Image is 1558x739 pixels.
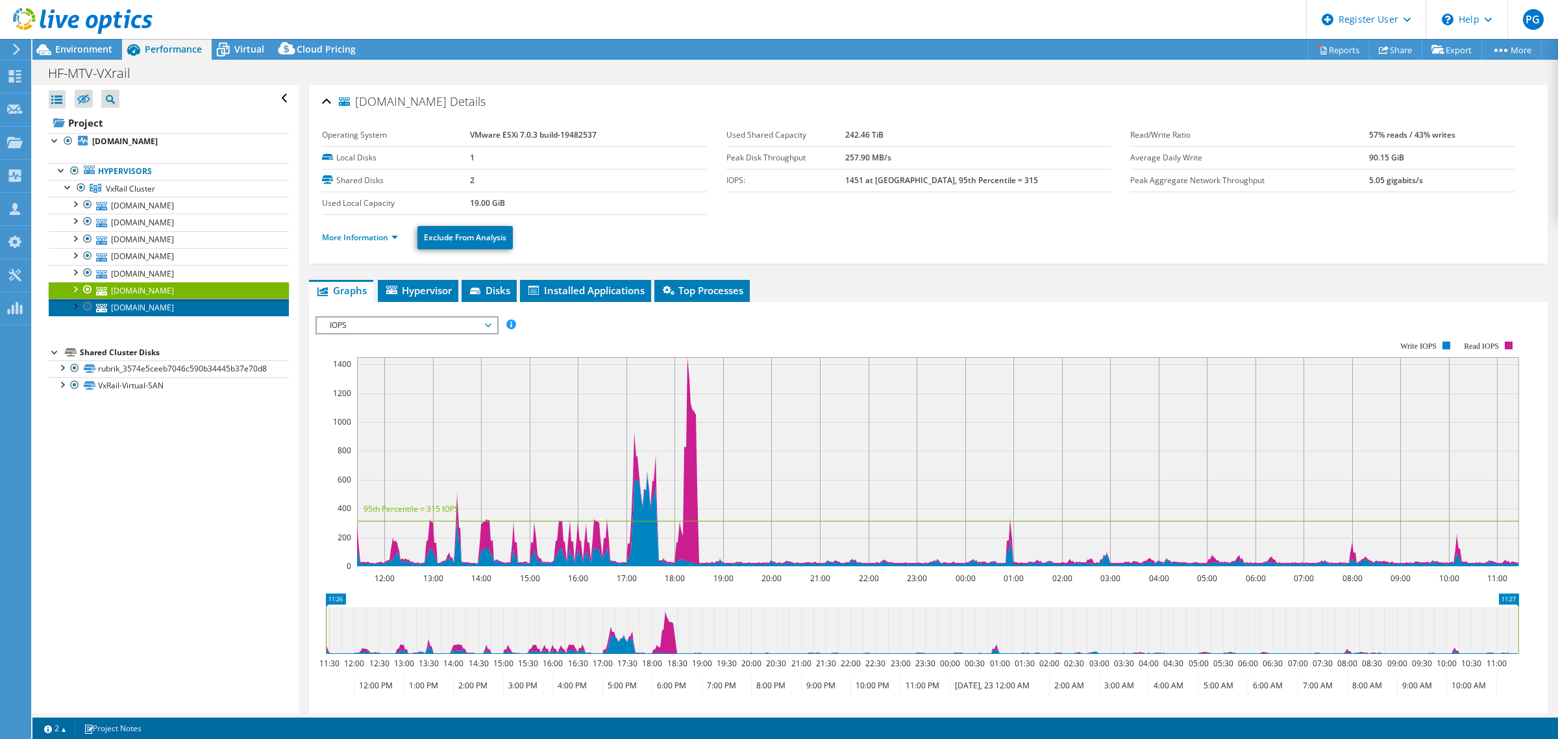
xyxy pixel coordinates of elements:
[915,658,935,669] text: 23:30
[1369,129,1455,140] b: 57% reads / 43% writes
[726,174,845,187] label: IOPS:
[1130,151,1368,164] label: Average Daily Write
[1163,658,1183,669] text: 04:30
[49,133,289,150] a: [DOMAIN_NAME]
[322,151,470,164] label: Local Disks
[384,284,452,297] span: Hypervisor
[617,573,637,584] text: 17:00
[1114,658,1134,669] text: 03:30
[1197,573,1217,584] text: 05:00
[297,43,356,55] span: Cloud Pricing
[1439,573,1459,584] text: 10:00
[49,299,289,316] a: [DOMAIN_NAME]
[1487,573,1507,584] text: 11:00
[1263,658,1283,669] text: 06:30
[338,532,351,543] text: 200
[1412,658,1432,669] text: 09:30
[419,658,439,669] text: 13:30
[80,345,289,360] div: Shared Cluster Disks
[990,658,1010,669] text: 01:00
[1100,573,1120,584] text: 03:00
[470,152,475,163] b: 1
[1481,40,1542,60] a: More
[1189,658,1209,669] text: 05:00
[417,226,513,249] a: Exclude From Analysis
[1465,342,1500,351] text: Read IOPS
[965,658,985,669] text: 00:30
[617,658,637,669] text: 17:30
[1307,40,1370,60] a: Reports
[1369,40,1422,60] a: Share
[234,43,264,55] span: Virtual
[1015,658,1035,669] text: 01:30
[315,284,367,297] span: Graphs
[471,573,491,584] text: 14:00
[741,658,761,669] text: 20:00
[1313,658,1333,669] text: 07:30
[1130,129,1368,142] label: Read/Write Ratio
[1523,9,1544,30] span: PG
[323,318,490,333] span: IOPS
[1369,175,1423,186] b: 5.05 gigabits/s
[520,573,540,584] text: 15:00
[49,197,289,214] a: [DOMAIN_NAME]
[347,560,351,571] text: 0
[1064,658,1084,669] text: 02:30
[665,573,685,584] text: 18:00
[364,503,459,514] text: 95th Percentile = 315 IOPS
[1294,573,1314,584] text: 07:00
[1149,573,1169,584] text: 04:00
[333,416,351,427] text: 1000
[907,573,927,584] text: 23:00
[469,658,489,669] text: 14:30
[49,112,289,133] a: Project
[369,658,389,669] text: 12:30
[450,94,486,109] span: Details
[1342,573,1363,584] text: 08:00
[1139,658,1159,669] text: 04:00
[865,658,885,669] text: 22:30
[55,43,112,55] span: Environment
[339,95,447,108] span: [DOMAIN_NAME]
[1246,573,1266,584] text: 06:00
[344,658,364,669] text: 12:00
[845,175,1038,186] b: 1451 at [GEOGRAPHIC_DATA], 95th Percentile = 315
[493,658,513,669] text: 15:00
[1487,658,1507,669] text: 11:00
[1238,658,1258,669] text: 06:00
[717,658,737,669] text: 19:30
[319,658,340,669] text: 11:30
[1391,573,1411,584] text: 09:00
[1039,658,1059,669] text: 02:00
[940,658,960,669] text: 00:00
[713,573,734,584] text: 19:00
[394,658,414,669] text: 13:00
[518,658,538,669] text: 15:30
[49,265,289,282] a: [DOMAIN_NAME]
[468,284,510,297] span: Disks
[859,573,879,584] text: 22:00
[49,180,289,197] a: VxRail Cluster
[1288,658,1308,669] text: 07:00
[49,377,289,394] a: VxRail-Virtual-SAN
[568,573,588,584] text: 16:00
[106,183,155,194] span: VxRail Cluster
[845,152,891,163] b: 257.90 MB/s
[322,174,470,187] label: Shared Disks
[726,129,845,142] label: Used Shared Capacity
[1422,40,1482,60] a: Export
[1437,658,1457,669] text: 10:00
[891,658,911,669] text: 23:00
[49,248,289,265] a: [DOMAIN_NAME]
[42,66,151,81] h1: HF-MTV-VXrail
[526,284,645,297] span: Installed Applications
[1130,174,1368,187] label: Peak Aggregate Network Throughput
[1461,658,1481,669] text: 10:30
[543,658,563,669] text: 16:00
[49,214,289,231] a: [DOMAIN_NAME]
[1052,573,1072,584] text: 02:00
[568,658,588,669] text: 16:30
[333,358,351,369] text: 1400
[49,360,289,377] a: rubrik_3574e5ceeb7046c590b34445b37e70d8
[333,388,351,399] text: 1200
